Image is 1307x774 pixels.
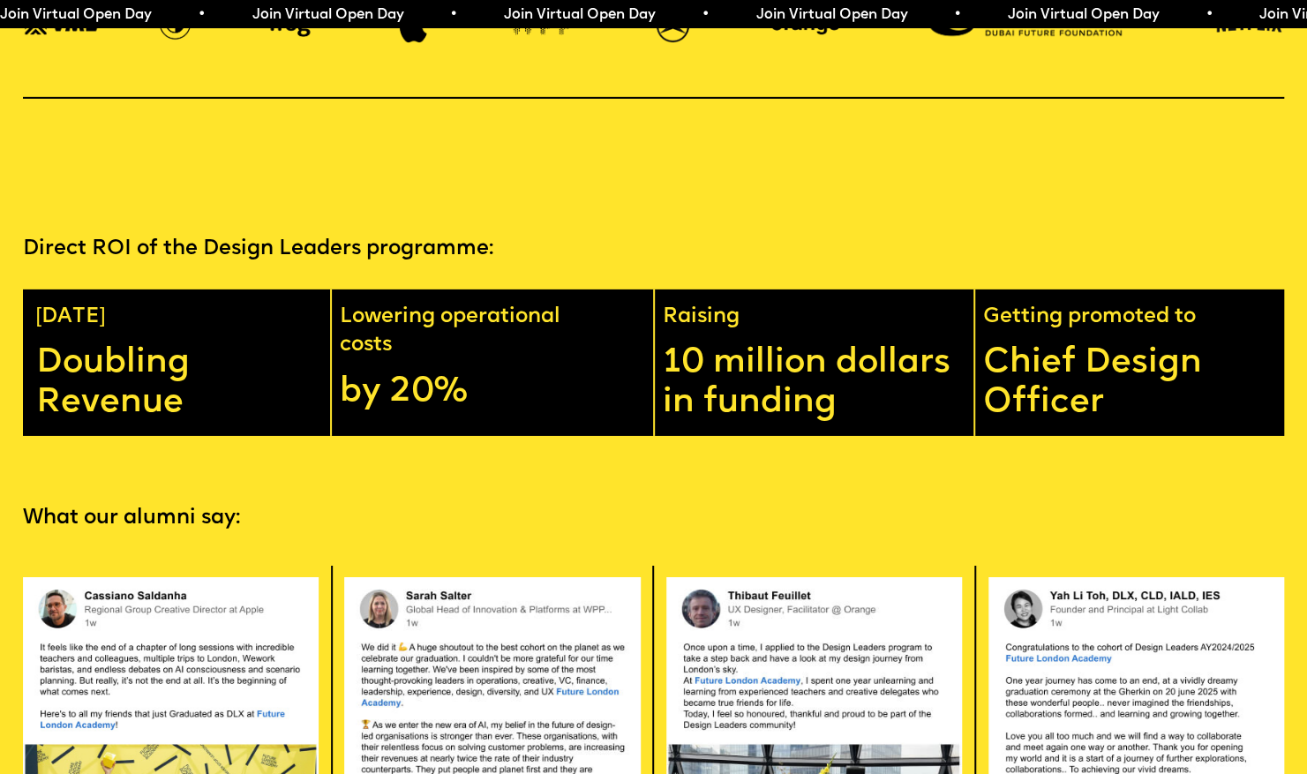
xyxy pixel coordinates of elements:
[23,504,1285,533] p: What our alumni say:
[340,373,641,412] p: by 20%
[949,8,957,22] span: •
[696,8,704,22] span: •
[192,8,200,22] span: •
[340,303,641,360] p: Lowering operational costs
[445,8,453,22] span: •
[983,303,1294,332] p: Getting promoted to
[23,235,1285,264] p: Direct ROI of the Design Leaders programme:
[36,303,318,332] p: [DATE]
[663,344,973,423] p: 10 million dollars in funding
[983,344,1294,423] p: Chief Design Officer
[1200,8,1208,22] span: •
[663,303,973,332] p: Raising
[36,344,318,423] p: Doubling Revenue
